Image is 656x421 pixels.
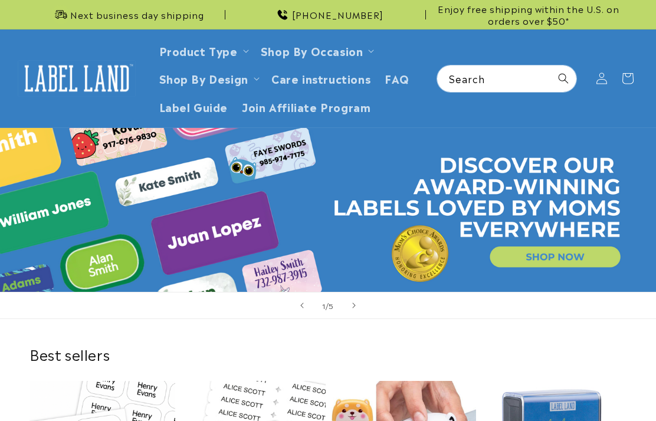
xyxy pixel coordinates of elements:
span: Enjoy free shipping within the U.S. on orders over $50* [431,3,627,26]
a: Join Affiliate Program [235,93,378,120]
a: Label Land [14,55,140,101]
h2: Best sellers [29,345,627,363]
summary: Shop By Design [152,64,264,92]
span: Shop By Occasion [261,44,363,57]
span: 5 [329,300,334,311]
button: Next slide [341,292,367,318]
span: [PHONE_NUMBER] [292,9,383,21]
button: Search [550,65,576,91]
button: Previous slide [289,292,315,318]
span: 1 [322,300,326,311]
a: Product Type [159,42,238,58]
summary: Shop By Occasion [254,37,379,64]
a: FAQ [378,64,416,92]
span: Next business day shipping [70,9,204,21]
a: Care instructions [264,64,378,92]
span: Label Guide [159,100,228,113]
span: / [326,300,329,311]
a: Label Guide [152,93,235,120]
span: Join Affiliate Program [242,100,370,113]
a: Shop By Design [159,70,248,86]
img: Label Land [18,60,136,97]
span: FAQ [385,71,409,85]
span: Care instructions [271,71,370,85]
summary: Product Type [152,37,254,64]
